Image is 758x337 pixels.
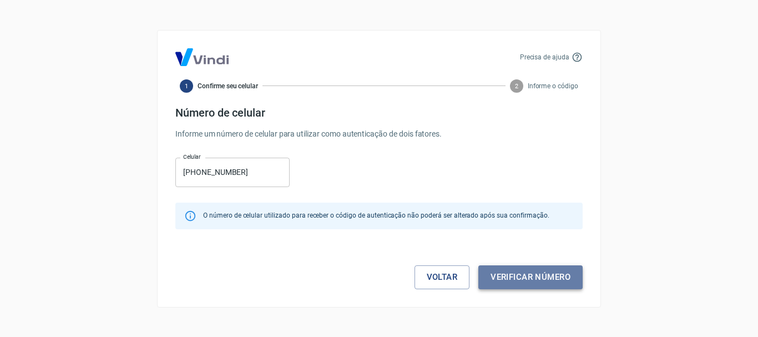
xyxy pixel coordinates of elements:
div: O número de celular utilizado para receber o código de autenticação não poderá ser alterado após ... [203,206,549,226]
p: Informe um número de celular para utilizar como autenticação de dois fatores. [175,128,583,140]
text: 2 [515,82,518,89]
button: Verificar número [478,265,583,289]
img: Logo Vind [175,48,229,66]
text: 1 [185,82,188,89]
span: Confirme seu celular [198,81,258,91]
p: Precisa de ajuda [520,52,569,62]
label: Celular [183,153,201,161]
span: Informe o código [528,81,578,91]
h4: Número de celular [175,106,583,119]
a: Voltar [415,265,470,289]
